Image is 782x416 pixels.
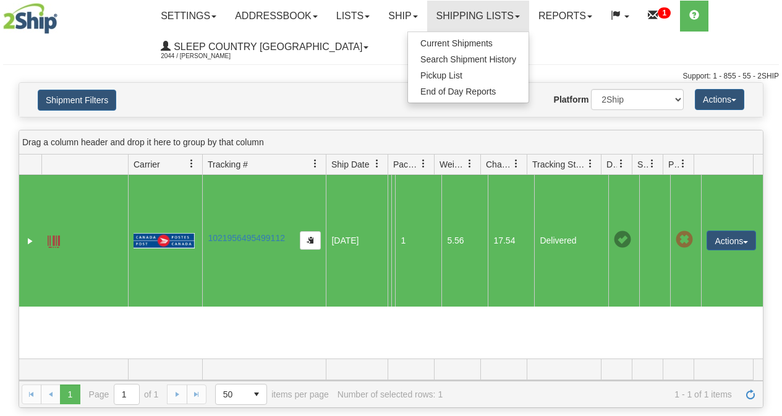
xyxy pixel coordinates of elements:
a: Pickup Status filter column settings [673,153,694,174]
a: Tracking # filter column settings [305,153,326,174]
td: 5.56 [441,175,488,307]
a: Weight filter column settings [459,153,480,174]
a: Settings [151,1,226,32]
a: End of Day Reports [408,83,529,100]
button: Shipment Filters [38,90,116,111]
a: Charge filter column settings [506,153,527,174]
iframe: chat widget [754,145,781,271]
span: Page sizes drop down [215,384,267,405]
td: 1 [395,175,441,307]
span: End of Day Reports [420,87,496,96]
a: Carrier filter column settings [181,153,202,174]
span: Ship Date [331,158,369,171]
span: Tracking Status [532,158,586,171]
span: Tracking # [208,158,248,171]
a: Sleep Country [GEOGRAPHIC_DATA] 2044 / [PERSON_NAME] [151,32,378,62]
td: 17.54 [488,175,534,307]
input: Page 1 [114,384,139,404]
span: Charge [486,158,512,171]
span: Pickup Status [668,158,679,171]
sup: 1 [658,7,671,19]
img: 20 - Canada Post [134,233,194,248]
a: Refresh [741,384,760,404]
a: Expand [24,235,36,247]
span: Current Shipments [420,38,493,48]
div: grid grouping header [19,130,763,155]
td: Sleep Country [GEOGRAPHIC_DATA] Shipping department [GEOGRAPHIC_DATA] [GEOGRAPHIC_DATA] Brampton ... [388,175,391,307]
a: Lists [327,1,379,32]
div: Number of selected rows: 1 [338,389,443,399]
span: Shipment Issues [637,158,648,171]
button: Actions [707,231,756,250]
span: Page of 1 [89,384,159,405]
span: Search Shipment History [420,54,516,64]
a: Shipping lists [427,1,529,32]
a: 1021956495499112 [208,233,285,243]
span: Delivery Status [606,158,617,171]
a: Tracking Status filter column settings [580,153,601,174]
a: Addressbook [226,1,327,32]
span: 50 [223,388,239,401]
span: Pickup Not Assigned [676,231,693,248]
span: select [247,384,266,404]
label: Platform [554,93,589,106]
span: Pickup List [420,70,462,80]
span: 1 - 1 of 1 items [451,389,732,399]
button: Actions [695,89,744,110]
a: Packages filter column settings [413,153,434,174]
span: Sleep Country [GEOGRAPHIC_DATA] [171,41,362,52]
a: Current Shipments [408,35,529,51]
span: On time [614,231,631,248]
span: Page 1 [60,384,80,404]
button: Copy to clipboard [300,231,321,250]
span: items per page [215,384,329,405]
a: Pickup List [408,67,529,83]
a: Search Shipment History [408,51,529,67]
td: [DATE] [326,175,388,307]
img: logo2044.jpg [3,3,57,34]
a: Label [48,230,60,250]
span: Weight [440,158,465,171]
div: Support: 1 - 855 - 55 - 2SHIP [3,71,779,82]
span: Carrier [134,158,160,171]
a: Reports [529,1,601,32]
a: Shipment Issues filter column settings [642,153,663,174]
span: Packages [393,158,419,171]
span: 2044 / [PERSON_NAME] [161,50,253,62]
td: [PERSON_NAME] [PERSON_NAME] CA ON POWASSAN P0H 1Z0 [391,175,395,307]
a: Delivery Status filter column settings [611,153,632,174]
a: 1 [639,1,680,32]
a: Ship [379,1,427,32]
a: Ship Date filter column settings [367,153,388,174]
td: Delivered [534,175,608,307]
